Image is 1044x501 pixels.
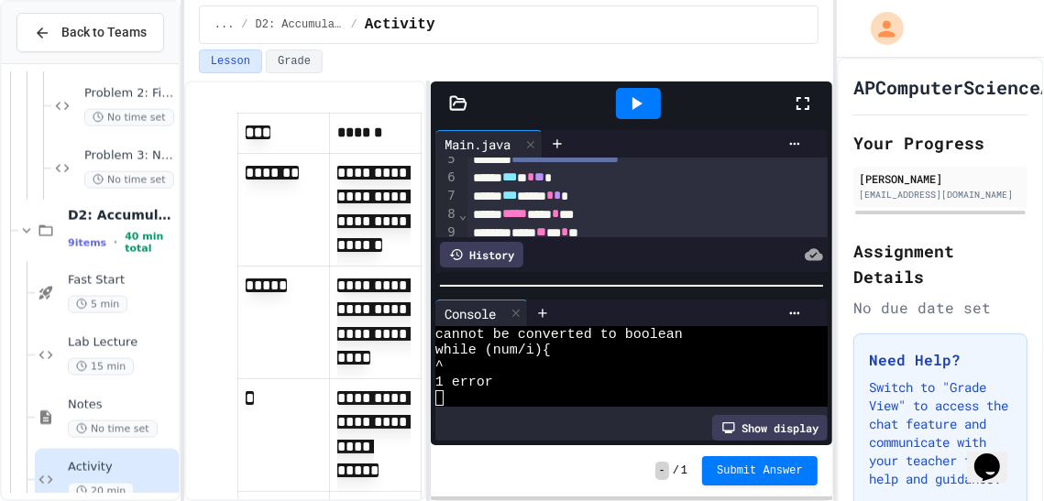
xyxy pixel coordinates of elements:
div: Show display [712,415,828,441]
span: / [673,463,679,478]
span: Problem 3: Number Guessing Game [84,148,175,164]
span: Activity [68,460,175,475]
div: 5 [435,150,458,169]
div: History [440,242,523,267]
span: No time set [84,109,174,126]
span: / [351,17,357,32]
span: 5 min [68,296,127,313]
span: 9 items [68,237,106,249]
span: Back to Teams [61,23,147,42]
span: Activity [365,14,435,36]
span: Problem 2: First Letter Validator [84,86,175,102]
div: Main.java [435,130,543,158]
div: [EMAIL_ADDRESS][DOMAIN_NAME] [859,188,1022,201]
button: Back to Teams [16,13,164,52]
span: 15 min [68,358,134,376]
span: Lab Lecture [68,335,175,351]
div: [PERSON_NAME] [859,170,1022,187]
span: Notes [68,398,175,413]
span: ^ [435,358,444,374]
span: cannot be converted to boolean [435,327,683,343]
button: Lesson [199,49,262,73]
button: Submit Answer [702,456,818,485]
div: No due date set [853,297,1028,319]
span: while (num/i){ [435,343,551,358]
span: D2: Accumulators and Summation [256,17,344,32]
h2: Assignment Details [853,238,1028,289]
span: No time set [84,171,174,189]
span: - [655,462,669,480]
span: 1 [681,463,687,478]
span: Fold line [458,207,467,222]
span: • [114,235,117,250]
div: Console [435,300,528,327]
div: My Account [852,7,908,49]
div: Main.java [435,135,520,154]
span: 1 error [435,375,493,390]
span: / [241,17,247,32]
span: 20 min [68,483,134,500]
span: Submit Answer [717,463,803,478]
div: 9 [435,223,458,242]
div: 6 [435,169,458,187]
button: Grade [266,49,323,73]
div: 7 [435,187,458,205]
div: 8 [435,205,458,223]
h2: Your Progress [853,130,1028,156]
h3: Need Help? [869,349,1012,371]
div: Console [435,304,505,323]
span: 40 min total [125,231,175,255]
span: ... [214,17,235,32]
span: No time set [68,420,158,438]
span: Fast Start [68,273,175,289]
iframe: chat widget [967,428,1026,483]
span: D2: Accumulators and Summation [68,207,175,223]
p: Switch to "Grade View" to access the chat feature and communicate with your teacher for help and ... [869,378,1012,488]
